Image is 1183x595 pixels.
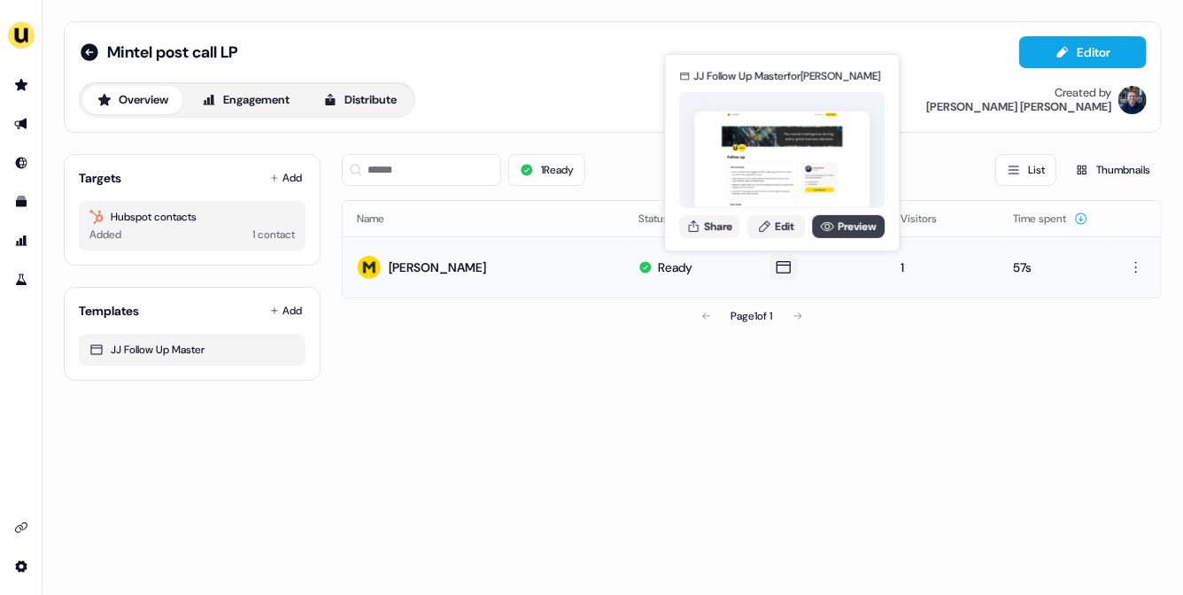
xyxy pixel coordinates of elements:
[508,154,585,186] button: 1Ready
[926,100,1111,114] div: [PERSON_NAME] [PERSON_NAME]
[89,208,295,226] div: Hubspot contacts
[638,203,690,235] button: Status
[1014,259,1094,276] div: 57s
[694,111,870,209] img: asset preview
[89,226,121,243] div: Added
[812,214,885,237] a: Preview
[731,307,773,325] div: Page 1 of 1
[1014,203,1088,235] button: Time spent
[995,154,1056,186] button: List
[1055,86,1111,100] div: Created by
[187,86,305,114] button: Engagement
[7,110,35,138] a: Go to outbound experience
[252,226,295,243] div: 1 contact
[7,266,35,294] a: Go to experiments
[1019,45,1147,64] a: Editor
[308,86,412,114] button: Distribute
[267,298,305,323] button: Add
[389,259,486,276] div: [PERSON_NAME]
[7,552,35,581] a: Go to integrations
[7,149,35,177] a: Go to Inbound
[89,341,295,359] div: JJ Follow Up Master
[7,227,35,255] a: Go to attribution
[679,214,739,237] button: Share
[7,514,35,542] a: Go to integrations
[1063,154,1162,186] button: Thumbnails
[79,302,139,320] div: Templates
[357,203,406,235] button: Name
[107,42,238,63] span: Mintel post call LP
[82,86,183,114] button: Overview
[658,259,692,276] div: Ready
[901,203,959,235] button: Visitors
[1118,86,1147,114] img: James
[901,259,986,276] div: 1
[746,214,805,237] a: Edit
[7,188,35,216] a: Go to templates
[79,169,121,187] div: Targets
[693,67,880,85] div: JJ Follow Up Master for [PERSON_NAME]
[7,71,35,99] a: Go to prospects
[267,166,305,190] button: Add
[1019,36,1147,68] button: Editor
